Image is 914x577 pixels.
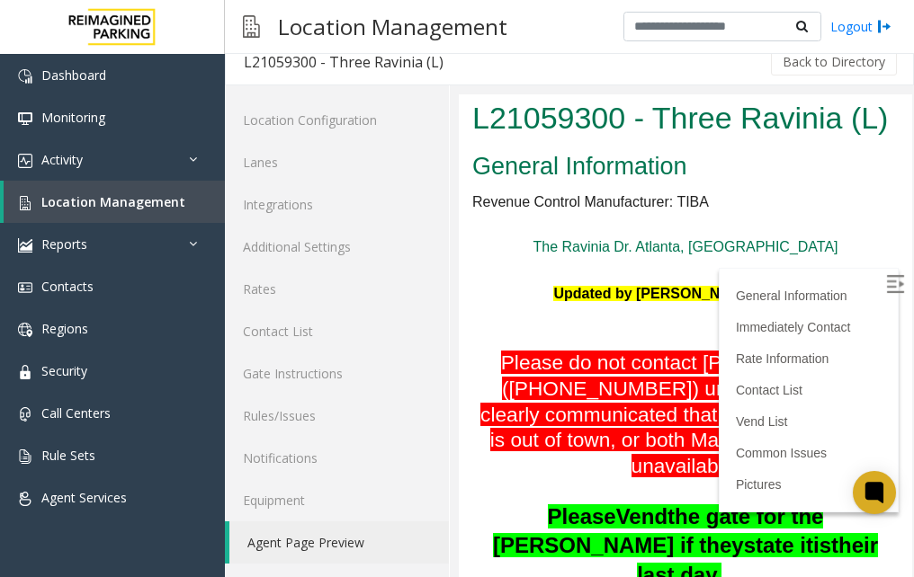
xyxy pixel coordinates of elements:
a: General Information [277,194,389,209]
span: Security [41,362,87,379]
span: Regions [41,320,88,337]
img: 'icon' [18,111,32,126]
img: 'icon' [18,449,32,464]
h1: L21059300 - Three Ravinia (L) [13,3,440,46]
a: Contact List [225,310,449,352]
font: Please do not contact [PERSON_NAME] ([PHONE_NUMBER]) unless it has been clearly communicated that... [22,256,432,382]
a: Pictures [277,383,323,397]
h3: Location Management [269,4,516,49]
a: Rates [225,268,449,310]
img: pageIcon [243,4,260,49]
img: 'icon' [18,69,32,84]
a: Vend List [277,320,329,334]
a: Contact List [277,288,344,303]
img: 'icon' [18,365,32,379]
div: L21059300 - Three Ravinia (L) [244,50,444,74]
span: Activity [41,151,83,168]
img: logout [877,17,892,36]
a: Agent Page Preview [229,521,449,564]
img: 'icon' [18,407,32,422]
a: Location Configuration [225,99,449,141]
span: Please [89,410,157,434]
a: Lanes [225,141,449,183]
img: Open/Close Sidebar Menu [427,181,445,199]
a: Integrations [225,183,449,226]
span: Dashboard [41,67,106,84]
button: Back to Directory [771,49,897,75]
a: The Ravinia Dr. Atlanta, [GEOGRAPHIC_DATA] [74,145,379,160]
a: Notifications [225,437,449,479]
span: it [341,439,354,464]
span: state [285,439,336,463]
a: Additional Settings [225,226,449,268]
img: 'icon' [18,238,32,253]
span: Agent Services [41,489,127,506]
span: is [354,439,372,463]
span: Monitoring [41,109,105,126]
a: Equipment [225,479,449,521]
span: Updated by [PERSON_NAME] - [DATE] [94,191,358,207]
span: Reports [41,235,87,253]
img: 'icon' [18,323,32,337]
a: Immediately Contact [277,226,392,240]
span: Contacts [41,278,94,295]
span: Rule Sets [41,447,95,464]
a: Rules/Issues [225,395,449,437]
img: 'icon' [18,280,32,295]
span: Vend [157,410,209,434]
span: Call Centers [41,404,111,422]
img: 'icon' [18,196,32,210]
span: Revenue Control Manufacturer: TIBA [13,100,250,115]
h2: General Information [13,56,440,90]
a: Location Management [4,181,225,223]
img: 'icon' [18,492,32,506]
a: Common Issues [277,351,368,366]
img: 'icon' [18,154,32,168]
a: Logout [830,17,892,36]
a: Gate Instructions [225,352,449,395]
a: Rate Information [277,257,371,271]
span: Location Management [41,193,185,210]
